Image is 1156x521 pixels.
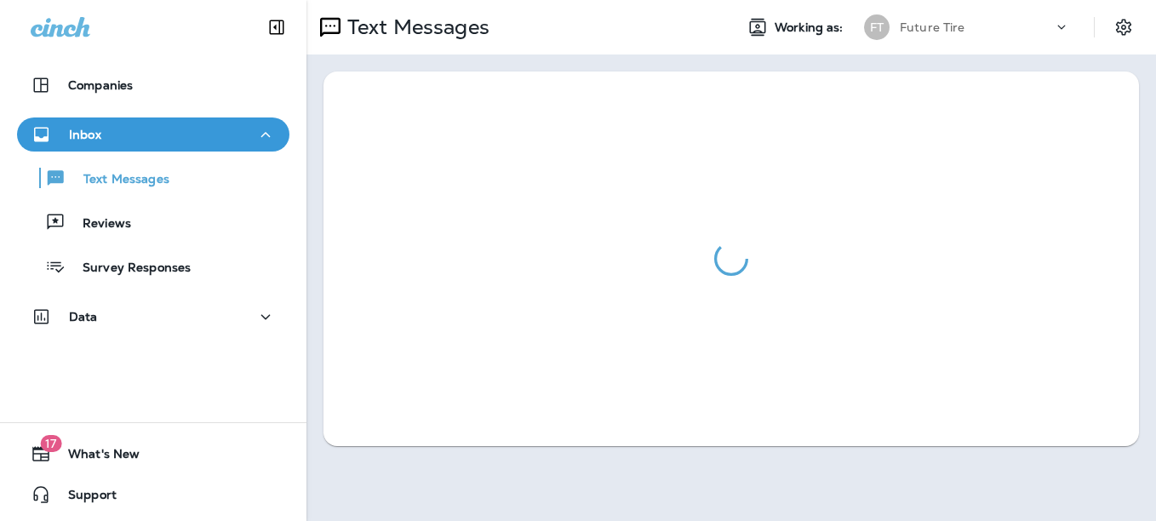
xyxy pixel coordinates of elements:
span: 17 [40,435,61,452]
p: Text Messages [66,172,169,188]
p: Survey Responses [66,260,191,277]
button: Companies [17,68,289,102]
button: Text Messages [17,160,289,196]
button: Reviews [17,204,289,240]
button: Collapse Sidebar [253,10,300,44]
span: What's New [51,447,140,467]
p: Companies [68,78,133,92]
p: Inbox [69,128,101,141]
p: Text Messages [341,14,489,40]
p: Future Tire [900,20,965,34]
span: Support [51,488,117,508]
button: Support [17,478,289,512]
p: Reviews [66,216,131,232]
button: 17What's New [17,437,289,471]
p: Data [69,310,98,323]
button: Settings [1108,12,1139,43]
button: Survey Responses [17,249,289,284]
div: FT [864,14,890,40]
button: Inbox [17,117,289,152]
span: Working as: [775,20,847,35]
button: Data [17,300,289,334]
